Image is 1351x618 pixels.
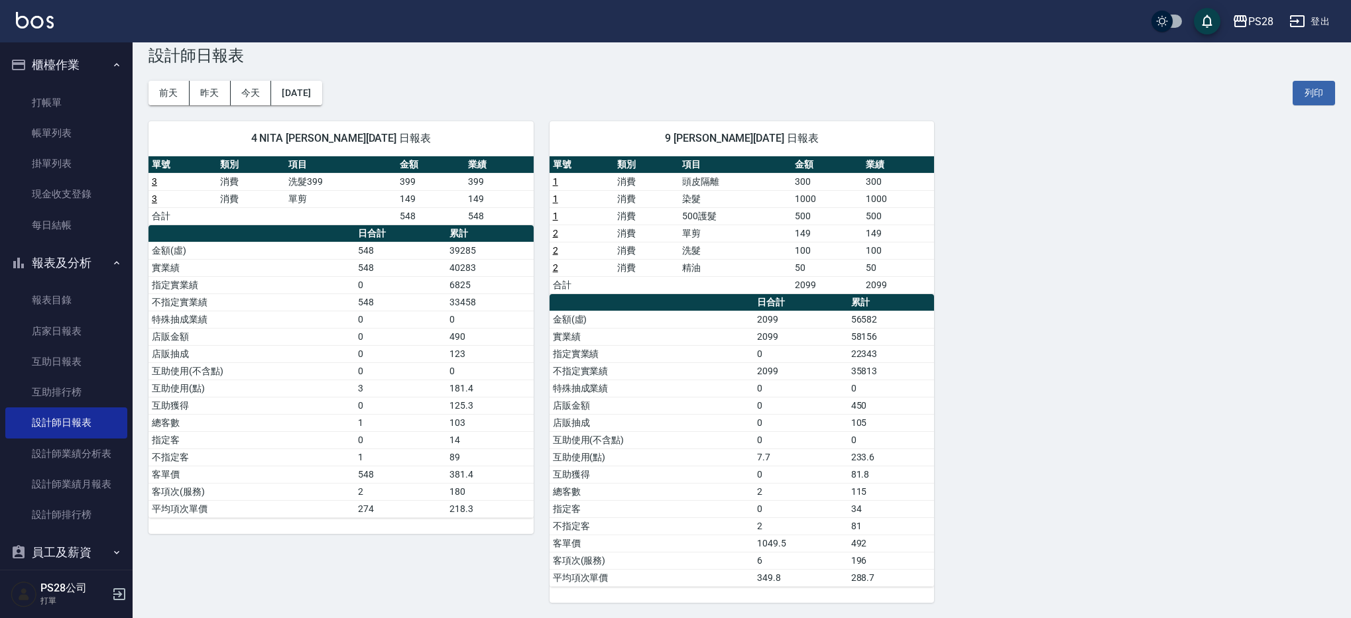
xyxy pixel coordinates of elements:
td: 0 [848,431,935,448]
td: 總客數 [550,483,754,500]
th: 類別 [614,156,679,174]
td: 互助獲得 [550,466,754,483]
a: 現金收支登錄 [5,179,127,209]
th: 金額 [396,156,465,174]
td: 33458 [446,293,534,311]
td: 500 [792,207,863,225]
td: 互助使用(點) [148,380,355,397]
td: 103 [446,414,534,431]
button: 櫃檯作業 [5,48,127,82]
a: 1 [553,211,558,221]
td: 2 [355,483,445,500]
td: 消費 [614,242,679,259]
td: 196 [848,552,935,569]
td: 381.4 [446,466,534,483]
table: a dense table [148,225,534,518]
td: 125.3 [446,397,534,414]
td: 0 [446,311,534,328]
button: 員工及薪資 [5,535,127,570]
td: 0 [754,431,847,448]
td: 消費 [614,173,679,190]
td: 合計 [148,207,217,225]
td: 180 [446,483,534,500]
td: 0 [355,276,445,293]
td: 0 [754,380,847,397]
a: 3 [152,193,157,204]
button: 報表及分析 [5,246,127,280]
th: 單號 [550,156,615,174]
td: 互助使用(不含點) [148,362,355,380]
th: 單號 [148,156,217,174]
td: 單剪 [679,225,792,242]
td: 492 [848,535,935,552]
td: 123 [446,345,534,362]
a: 設計師排行榜 [5,499,127,530]
td: 金額(虛) [550,311,754,328]
td: 22343 [848,345,935,362]
td: 548 [355,293,445,311]
td: 不指定實業績 [148,293,355,311]
td: 0 [754,466,847,483]
th: 業績 [465,156,533,174]
td: 2 [754,483,847,500]
td: 40283 [446,259,534,276]
td: 6 [754,552,847,569]
td: 平均項次單價 [550,569,754,586]
td: 頭皮隔離 [679,173,792,190]
td: 81.8 [848,466,935,483]
a: 1 [553,193,558,204]
td: 56582 [848,311,935,328]
td: 2099 [792,276,863,293]
td: 181.4 [446,380,534,397]
td: 店販金額 [550,397,754,414]
td: 1049.5 [754,535,847,552]
td: 染髮 [679,190,792,207]
a: 設計師日報表 [5,407,127,438]
td: 14 [446,431,534,448]
td: 548 [355,242,445,259]
td: 50 [862,259,934,276]
td: 399 [396,173,465,190]
td: 平均項次單價 [148,500,355,517]
td: 互助使用(不含點) [550,431,754,448]
a: 3 [152,176,157,187]
th: 累計 [446,225,534,242]
td: 指定實業績 [550,345,754,362]
td: 0 [355,362,445,380]
table: a dense table [148,156,534,225]
th: 金額 [792,156,863,174]
td: 總客數 [148,414,355,431]
td: 500 [862,207,934,225]
td: 548 [465,207,533,225]
td: 149 [396,190,465,207]
td: 548 [396,207,465,225]
td: 實業績 [148,259,355,276]
td: 100 [862,242,934,259]
td: 3 [355,380,445,397]
td: 客項次(服務) [148,483,355,500]
td: 精油 [679,259,792,276]
p: 打單 [40,595,108,607]
table: a dense table [550,156,935,294]
button: 列印 [1293,81,1335,105]
td: 7.7 [754,448,847,466]
th: 日合計 [355,225,445,242]
td: 115 [848,483,935,500]
a: 店家日報表 [5,316,127,346]
td: 89 [446,448,534,466]
td: 互助獲得 [148,397,355,414]
td: 2099 [754,362,847,380]
th: 類別 [217,156,285,174]
td: 特殊抽成業績 [550,380,754,397]
td: 0 [355,328,445,345]
td: 233.6 [848,448,935,466]
td: 店販金額 [148,328,355,345]
td: 105 [848,414,935,431]
td: 指定客 [148,431,355,448]
td: 399 [465,173,533,190]
h3: 設計師日報表 [148,46,1335,65]
a: 2 [553,245,558,256]
td: 58156 [848,328,935,345]
td: 2099 [754,311,847,328]
th: 累計 [848,294,935,311]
